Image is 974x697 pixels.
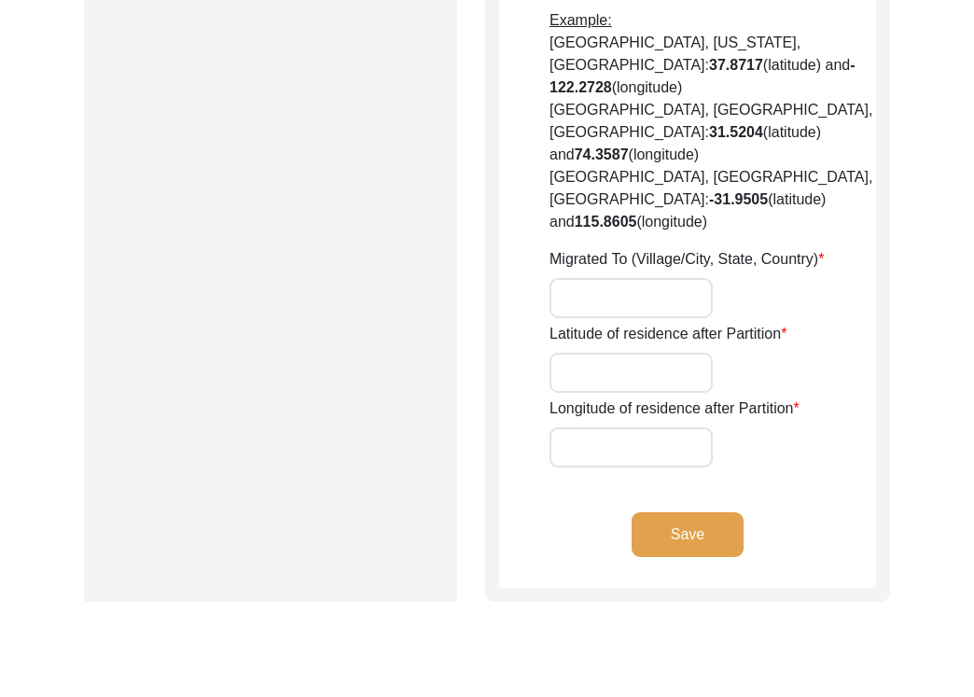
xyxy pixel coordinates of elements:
b: -31.9505 [709,191,768,207]
label: Migrated To (Village/City, State, Country) [550,248,824,271]
b: 31.5204 [709,124,763,140]
button: Save [632,512,744,557]
label: Longitude of residence after Partition [550,397,800,420]
b: 37.8717 [709,57,763,73]
b: 74.3587 [575,146,629,162]
span: Example: [550,12,612,28]
label: Latitude of residence after Partition [550,323,786,345]
b: 115.8605 [575,214,637,230]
